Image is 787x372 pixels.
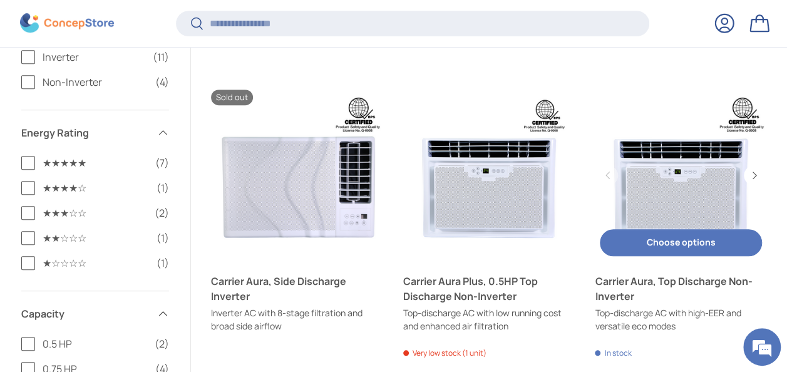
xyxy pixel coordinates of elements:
a: Carrier Aura, Side Discharge Inverter [211,274,383,304]
span: Sold out [211,90,253,105]
a: Carrier Aura, Top Discharge Non-Inverter [595,274,767,304]
span: Inverter [43,49,145,65]
a: Carrier Aura, Side Discharge Inverter [211,90,383,262]
span: (2) [155,205,169,220]
button: Choose options [600,229,762,256]
span: (1) [157,180,169,195]
span: (1) [157,230,169,245]
a: Carrier Aura Plus, 0.5HP Top Discharge Non-Inverter [403,90,575,262]
span: (1) [157,256,169,271]
span: ★★★★☆ [43,180,149,195]
span: (4) [155,75,169,90]
img: ConcepStore [20,14,114,33]
span: Non-Inverter [43,75,148,90]
a: Carrier Aura Plus, 0.5HP Top Discharge Non-Inverter [403,274,575,304]
span: Capacity [21,306,149,321]
span: Energy Rating [21,125,149,140]
summary: Capacity [21,291,169,336]
span: (11) [153,49,169,65]
span: 0.5 HP [43,336,147,351]
span: ★★★★★ [43,155,148,170]
span: ★☆☆☆☆ [43,256,149,271]
a: Carrier Aura, Top Discharge Non-Inverter [595,90,767,262]
summary: Energy Rating [21,110,169,155]
span: ★★★☆☆ [43,205,147,220]
span: ★★☆☆☆ [43,230,149,245]
span: (2) [155,336,169,351]
span: (7) [155,155,169,170]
